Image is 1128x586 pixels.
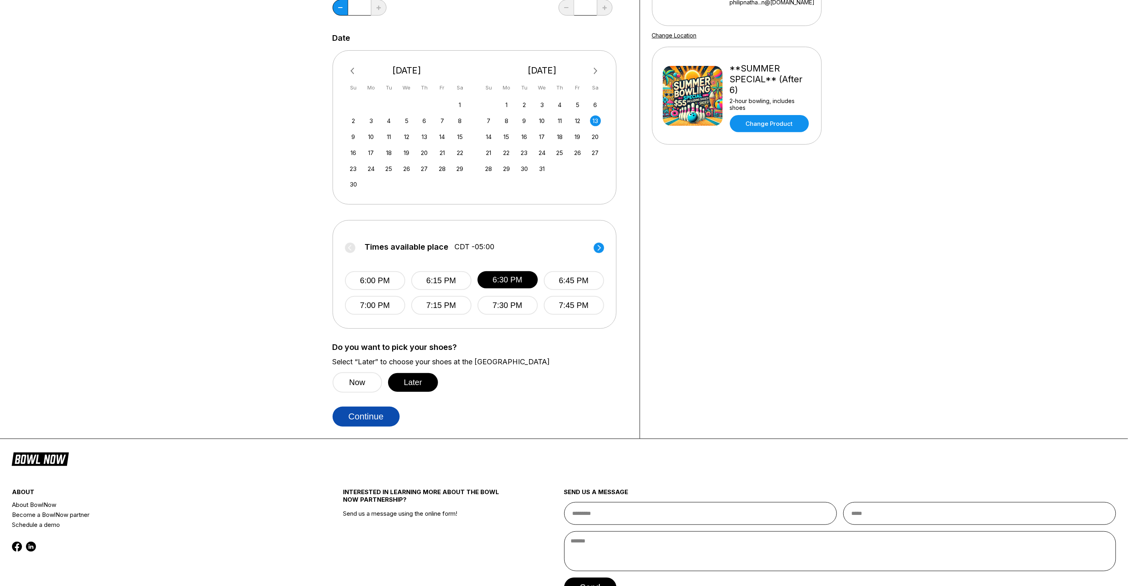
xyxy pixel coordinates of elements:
[345,296,405,315] button: 7:00 PM
[537,99,547,110] div: Choose Wednesday, December 3rd, 2025
[501,147,512,158] div: Choose Monday, December 22nd, 2025
[730,97,811,111] div: 2-hour bowling, includes shoes
[365,242,449,251] span: Times available place
[333,358,628,366] label: Select “Later” to choose your shoes at the [GEOGRAPHIC_DATA]
[519,82,530,93] div: Tu
[343,488,509,510] div: INTERESTED IN LEARNING MORE ABOUT THE BOWL NOW PARTNERSHIP?
[419,147,430,158] div: Choose Thursday, November 20th, 2025
[454,115,465,126] div: Choose Saturday, November 8th, 2025
[590,147,601,158] div: Choose Saturday, December 27th, 2025
[537,163,547,174] div: Choose Wednesday, December 31st, 2025
[482,99,602,174] div: month 2025-12
[12,520,288,530] a: Schedule a demo
[501,163,512,174] div: Choose Monday, December 29th, 2025
[348,163,359,174] div: Choose Sunday, November 23rd, 2025
[572,147,583,158] div: Choose Friday, December 26th, 2025
[333,407,400,427] button: Continue
[478,271,538,288] button: 6:30 PM
[348,131,359,142] div: Choose Sunday, November 9th, 2025
[437,131,448,142] div: Choose Friday, November 14th, 2025
[437,163,448,174] div: Choose Friday, November 28th, 2025
[348,82,359,93] div: Su
[419,131,430,142] div: Choose Thursday, November 13th, 2025
[366,147,377,158] div: Choose Monday, November 17th, 2025
[383,147,394,158] div: Choose Tuesday, November 18th, 2025
[590,131,601,142] div: Choose Saturday, December 20th, 2025
[590,82,601,93] div: Sa
[388,373,438,392] button: Later
[455,242,495,251] span: CDT -05:00
[544,296,604,315] button: 7:45 PM
[484,131,494,142] div: Choose Sunday, December 14th, 2025
[437,147,448,158] div: Choose Friday, November 21st, 2025
[519,99,530,110] div: Choose Tuesday, December 2nd, 2025
[348,147,359,158] div: Choose Sunday, November 16th, 2025
[401,82,412,93] div: We
[501,82,512,93] div: Mo
[333,372,382,393] button: Now
[501,99,512,110] div: Choose Monday, December 1st, 2025
[572,82,583,93] div: Fr
[537,147,547,158] div: Choose Wednesday, December 24th, 2025
[437,115,448,126] div: Choose Friday, November 7th, 2025
[419,82,430,93] div: Th
[555,115,565,126] div: Choose Thursday, December 11th, 2025
[333,34,351,42] label: Date
[333,343,628,352] label: Do you want to pick your shoes?
[401,131,412,142] div: Choose Wednesday, November 12th, 2025
[419,115,430,126] div: Choose Thursday, November 6th, 2025
[589,65,602,77] button: Next Month
[345,271,405,290] button: 6:00 PM
[484,147,494,158] div: Choose Sunday, December 21st, 2025
[366,131,377,142] div: Choose Monday, November 10th, 2025
[12,510,288,520] a: Become a BowlNow partner
[572,115,583,126] div: Choose Friday, December 12th, 2025
[347,99,467,190] div: month 2025-11
[555,147,565,158] div: Choose Thursday, December 25th, 2025
[383,163,394,174] div: Choose Tuesday, November 25th, 2025
[454,147,465,158] div: Choose Saturday, November 22nd, 2025
[454,131,465,142] div: Choose Saturday, November 15th, 2025
[411,271,472,290] button: 6:15 PM
[454,82,465,93] div: Sa
[555,82,565,93] div: Th
[383,115,394,126] div: Choose Tuesday, November 4th, 2025
[519,147,530,158] div: Choose Tuesday, December 23rd, 2025
[401,115,412,126] div: Choose Wednesday, November 5th, 2025
[730,63,811,95] div: **SUMMER SPECIAL** (After 6)
[348,179,359,190] div: Choose Sunday, November 30th, 2025
[480,65,604,76] div: [DATE]
[347,65,360,77] button: Previous Month
[572,99,583,110] div: Choose Friday, December 5th, 2025
[652,32,697,39] a: Change Location
[590,99,601,110] div: Choose Saturday, December 6th, 2025
[401,163,412,174] div: Choose Wednesday, November 26th, 2025
[663,66,723,126] img: **SUMMER SPECIAL** (After 6)
[419,163,430,174] div: Choose Thursday, November 27th, 2025
[519,115,530,126] div: Choose Tuesday, December 9th, 2025
[454,99,465,110] div: Choose Saturday, November 1st, 2025
[366,115,377,126] div: Choose Monday, November 3rd, 2025
[555,131,565,142] div: Choose Thursday, December 18th, 2025
[454,163,465,174] div: Choose Saturday, November 29th, 2025
[572,131,583,142] div: Choose Friday, December 19th, 2025
[501,115,512,126] div: Choose Monday, December 8th, 2025
[383,82,394,93] div: Tu
[411,296,472,315] button: 7:15 PM
[366,163,377,174] div: Choose Monday, November 24th, 2025
[478,296,538,315] button: 7:30 PM
[564,488,1116,502] div: send us a message
[555,99,565,110] div: Choose Thursday, December 4th, 2025
[519,131,530,142] div: Choose Tuesday, December 16th, 2025
[383,131,394,142] div: Choose Tuesday, November 11th, 2025
[537,82,547,93] div: We
[537,115,547,126] div: Choose Wednesday, December 10th, 2025
[437,82,448,93] div: Fr
[345,65,469,76] div: [DATE]
[366,82,377,93] div: Mo
[484,163,494,174] div: Choose Sunday, December 28th, 2025
[519,163,530,174] div: Choose Tuesday, December 30th, 2025
[544,271,604,290] button: 6:45 PM
[730,115,809,132] a: Change Product
[401,147,412,158] div: Choose Wednesday, November 19th, 2025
